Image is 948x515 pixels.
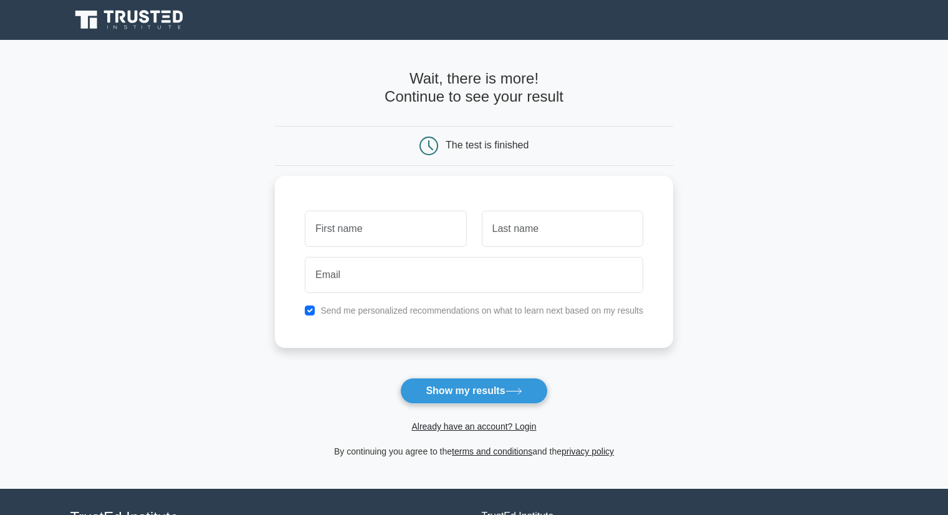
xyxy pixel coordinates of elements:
[446,140,529,150] div: The test is finished
[562,446,614,456] a: privacy policy
[400,378,547,404] button: Show my results
[452,446,532,456] a: terms and conditions
[482,211,643,247] input: Last name
[305,257,643,293] input: Email
[411,421,536,431] a: Already have an account? Login
[305,211,466,247] input: First name
[320,306,643,315] label: Send me personalized recommendations on what to learn next based on my results
[267,444,681,459] div: By continuing you agree to the and the
[275,70,673,106] h4: Wait, there is more! Continue to see your result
